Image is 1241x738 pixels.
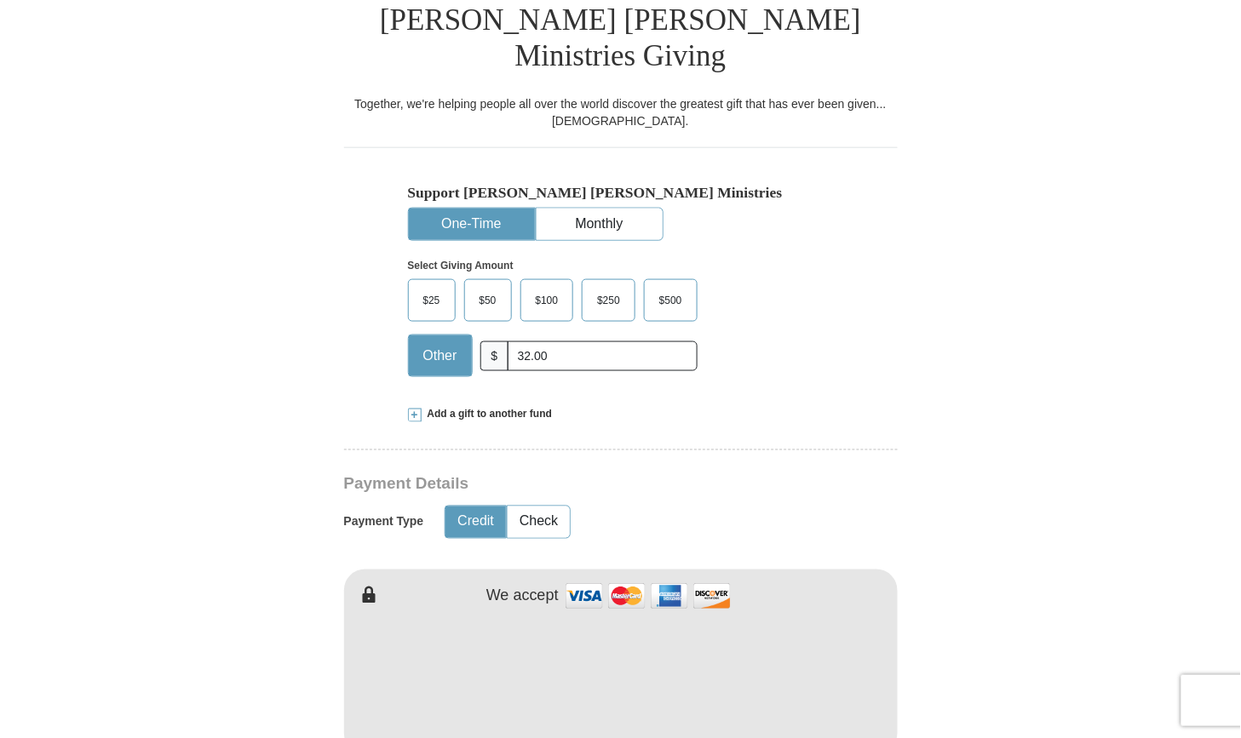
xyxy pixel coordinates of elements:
[408,260,514,272] strong: Select Giving Amount
[480,341,509,371] span: $
[344,95,898,129] div: Together, we're helping people all over the world discover the greatest gift that has ever been g...
[563,578,733,615] img: credit cards accepted
[651,288,691,313] span: $500
[445,506,506,538] button: Credit
[508,341,697,371] input: Other Amount
[422,408,553,422] span: Add a gift to another fund
[471,288,505,313] span: $50
[415,288,449,313] span: $25
[537,209,663,240] button: Monthly
[486,587,559,606] h4: We accept
[344,515,424,529] h5: Payment Type
[415,343,466,369] span: Other
[408,184,834,202] h5: Support [PERSON_NAME] [PERSON_NAME] Ministries
[527,288,567,313] span: $100
[589,288,629,313] span: $250
[409,209,535,240] button: One-Time
[344,475,778,495] h3: Payment Details
[508,506,570,538] button: Check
